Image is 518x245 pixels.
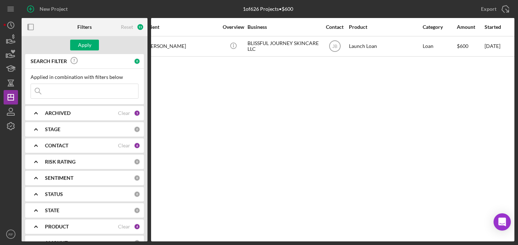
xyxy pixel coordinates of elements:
div: Launch Loan [349,37,421,56]
b: SENTIMENT [45,175,73,181]
div: 0 [134,207,140,214]
div: Clear [118,110,130,116]
b: STATUS [45,191,63,197]
div: Apply [78,40,91,50]
text: JB [332,44,337,49]
text: RF [9,232,13,236]
div: 0 [134,159,140,165]
div: Open Intercom Messenger [494,213,511,231]
div: 1 [134,110,140,116]
div: Applied in combination with filters below [31,74,138,80]
b: STAGE [45,126,60,132]
b: SEARCH FILTER [31,58,67,64]
div: 0 [134,175,140,181]
div: Clear [118,143,130,148]
div: BLISSFUL JOURNEY SKINCARE LLC [247,37,319,56]
div: [PERSON_NAME] [146,37,218,56]
div: New Project [40,2,68,16]
b: Filters [77,24,92,30]
b: ARCHIVED [45,110,71,116]
button: Apply [70,40,99,50]
button: New Project [22,2,75,16]
div: Business [247,24,319,30]
div: Category [423,24,456,30]
div: Reset [121,24,133,30]
div: 6 [134,142,140,149]
div: $600 [457,37,484,56]
div: Client [146,24,218,30]
button: Export [474,2,514,16]
div: Contact [321,24,348,30]
b: PRODUCT [45,224,69,230]
div: Overview [220,24,247,30]
b: STATE [45,208,59,213]
div: 0 [134,126,140,133]
div: Clear [118,224,130,230]
div: Product [349,24,421,30]
div: Loan [423,37,456,56]
div: 1 of 626 Projects • $600 [243,6,293,12]
div: 0 [134,58,140,64]
div: 11 [137,23,144,31]
div: Amount [457,24,484,30]
div: Export [481,2,496,16]
div: [DATE] [485,37,517,56]
div: 0 [134,191,140,197]
b: RISK RATING [45,159,76,165]
div: 4 [134,223,140,230]
b: CONTACT [45,143,68,148]
button: RF [4,227,18,241]
div: Started [485,24,517,30]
